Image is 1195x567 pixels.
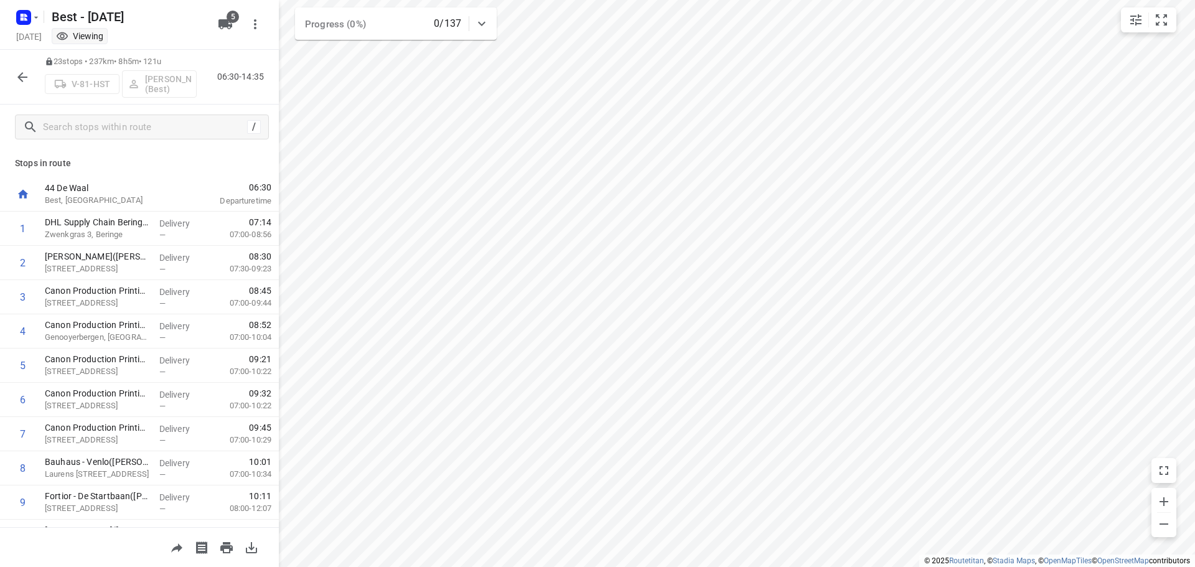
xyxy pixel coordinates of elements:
p: Best, [GEOGRAPHIC_DATA] [45,194,174,207]
p: 07:00-10:04 [210,331,271,344]
li: © 2025 , © , © © contributors [924,556,1190,565]
p: Canon Production Printing Netherlands - Sint Urbanusweg 17(Kim Lemmen/ Sandra Zeevenhoven) [45,284,149,297]
p: Laurens Janszoon Costerstraat 7, Venlo [45,468,149,480]
p: 07:00-10:29 [210,434,271,446]
span: 09:45 [249,421,271,434]
p: 23 stops • 237km • 8h5m • 121u [45,56,197,68]
p: Sint Urbanusweg 17, Venlo [45,297,149,309]
p: Canon Production Printing Netherlands - van der Grintenstraat 1(Kim Lemmen/ Sandra Zeevenhoven) [45,387,149,400]
span: 08:52 [249,319,271,331]
div: 4 [20,326,26,337]
div: 5 [20,360,26,372]
span: 09:32 [249,387,271,400]
p: 07:30-09:23 [210,263,271,275]
div: 8 [20,462,26,474]
p: Van der Grintenstraat 10, Venlo [45,434,149,446]
p: Delivery [159,320,205,332]
p: Zwenkgras 3, Beringe [45,228,149,241]
button: Map settings [1123,7,1148,32]
span: 5 [227,11,239,23]
a: OpenStreetMap [1097,556,1149,565]
input: Search stops within route [43,118,247,137]
p: 07:00-10:34 [210,468,271,480]
span: Print shipping labels [189,541,214,553]
p: 06:30-14:35 [217,70,269,83]
span: — [159,470,166,479]
span: — [159,299,166,308]
p: DHL Supply Chain Beringe(Marriet van Bragt) [45,216,149,228]
div: 6 [20,394,26,406]
div: 3 [20,291,26,303]
span: 08:45 [249,284,271,297]
span: Share route [164,541,189,553]
button: More [243,12,268,37]
span: — [159,230,166,240]
span: — [159,265,166,274]
p: 08:00-12:07 [210,502,271,515]
button: 5 [213,12,238,37]
p: Delivery [159,423,205,435]
span: — [159,401,166,411]
a: Routetitan [949,556,984,565]
p: [STREET_ADDRESS] [45,263,149,275]
p: Canon Production Printing Netherlands - Sint Urbanusweg 102(Kim Lemmen/ Sandra Zeevenhoven) [45,319,149,331]
p: Delivery [159,491,205,504]
p: 07:00-09:44 [210,297,271,309]
p: Canon Production Printing Netherlands - Van de Grintenstraat 3(Kim Lemmen/ Sandra Zeevenhoven) [45,353,149,365]
div: 2 [20,257,26,269]
p: Delivery [159,457,205,469]
span: 08:30 [249,250,271,263]
div: 9 [20,497,26,508]
span: 10:26 [249,524,271,537]
p: Delivery [159,388,205,401]
p: Canon Production Printing Netherlands - HQA(Kim Lemmen/ Sandra Zeevenhoven) [45,421,149,434]
div: small contained button group [1121,7,1176,32]
span: Progress (0%) [305,19,366,30]
p: Schandeloseweg 1c, Velden [45,502,149,515]
button: Fit zoom [1149,7,1174,32]
p: 44 De Waal [45,182,174,194]
p: Bauhaus - Venlo(Paul Smeets) [45,456,149,468]
span: Download route [239,541,264,553]
span: — [159,504,166,513]
p: Aviko B.V. - Lomm(Linda de Rijck) [45,524,149,537]
p: Delivery [159,354,205,367]
span: — [159,436,166,445]
p: Stops in route [15,157,264,170]
span: — [159,333,166,342]
div: You are currently in view mode. To make any changes, go to edit project. [56,30,103,42]
p: Delivery [159,251,205,264]
p: Van der Grintenstraat 3, Venlo [45,365,149,378]
p: 0/137 [434,16,461,31]
span: 07:14 [249,216,271,228]
a: Stadia Maps [993,556,1035,565]
p: 07:00-08:56 [210,228,271,241]
p: 07:00-10:22 [210,400,271,412]
p: Van der Grintenstraat 1, Venlo [45,400,149,412]
p: 07:00-10:22 [210,365,271,378]
div: / [247,120,261,134]
span: 10:01 [249,456,271,468]
p: Fortior - De Startbaan(John Vullings / Wiesia van den Hoven) [45,490,149,502]
span: 10:11 [249,490,271,502]
p: Delivery [159,286,205,298]
p: Kees Smit Tuinmeubelen - Venlo(Maurice Peters) [45,250,149,263]
p: Departure time [189,195,271,207]
p: Genooyerbergen, [GEOGRAPHIC_DATA] [45,331,149,344]
span: 09:21 [249,353,271,365]
div: 1 [20,223,26,235]
p: Delivery [159,217,205,230]
p: Delivery [159,525,205,538]
a: OpenMapTiles [1044,556,1092,565]
span: Print route [214,541,239,553]
span: 06:30 [189,181,271,194]
div: 7 [20,428,26,440]
span: — [159,367,166,377]
div: Progress (0%)0/137 [295,7,497,40]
